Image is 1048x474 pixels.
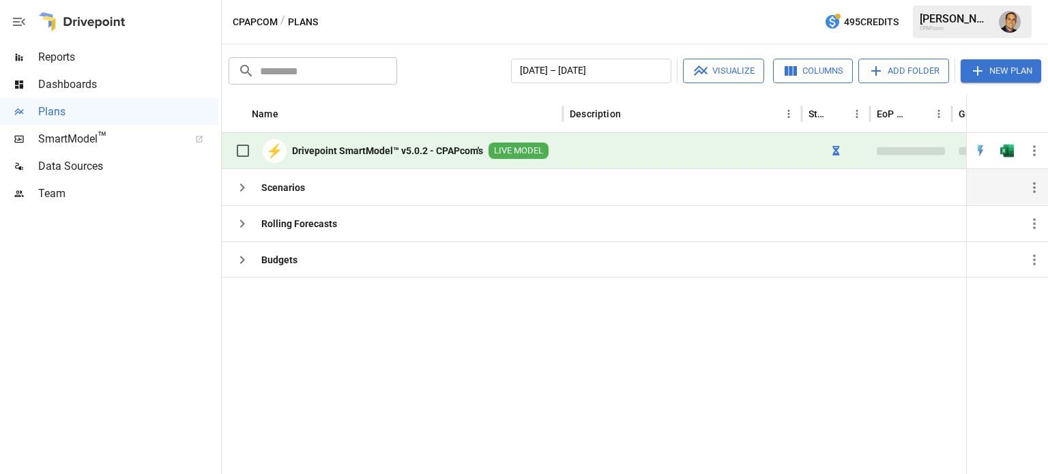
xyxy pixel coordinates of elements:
[261,181,305,194] b: Scenarios
[622,104,641,123] button: Sort
[858,59,949,83] button: Add Folder
[570,108,621,119] div: Description
[252,108,278,119] div: Name
[773,59,853,83] button: Columns
[959,108,1004,119] div: Gross Sales
[920,25,991,31] div: CPAPcom
[847,104,867,123] button: Status column menu
[1029,104,1048,123] button: Sort
[974,144,987,158] img: quick-edit-flash.b8aec18c.svg
[832,144,840,158] div: Preparing to sync.
[292,144,483,158] b: Drivepoint SmartModel™ v5.0.2 - CPAPcom's
[38,186,218,202] span: Team
[910,104,929,123] button: Sort
[683,59,764,83] button: Visualize
[779,104,798,123] button: Description column menu
[98,129,107,146] span: ™
[920,12,991,25] div: [PERSON_NAME]
[280,104,299,123] button: Sort
[263,139,287,163] div: ⚡
[1000,144,1014,158] img: g5qfjXmAAAAABJRU5ErkJggg==
[233,14,278,31] button: CPAPcom
[1000,144,1014,158] div: Open in Excel
[828,104,847,123] button: Sort
[819,10,904,35] button: 495Credits
[999,11,1021,33] img: Tom Gatto
[38,158,218,175] span: Data Sources
[38,76,218,93] span: Dashboards
[974,144,987,158] div: Open in Quick Edit
[809,108,827,119] div: Status
[38,104,218,120] span: Plans
[929,104,948,123] button: EoP Cash column menu
[991,3,1029,41] button: Tom Gatto
[961,59,1041,83] button: New Plan
[261,217,337,231] b: Rolling Forecasts
[38,49,218,65] span: Reports
[38,131,180,147] span: SmartModel
[489,145,549,158] span: LIVE MODEL
[261,253,297,267] b: Budgets
[877,108,909,119] div: EoP Cash
[280,14,285,31] div: /
[511,59,671,83] button: [DATE] – [DATE]
[844,14,899,31] span: 495 Credits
